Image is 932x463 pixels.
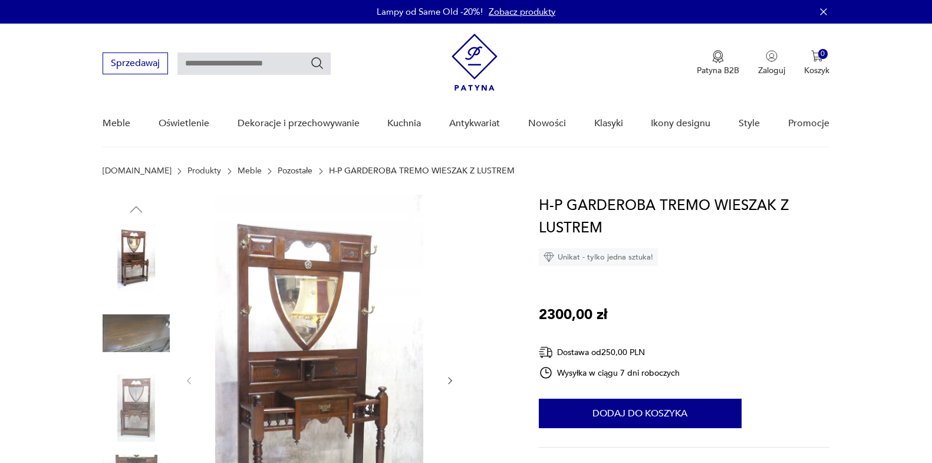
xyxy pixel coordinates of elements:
[539,345,680,360] div: Dostawa od 250,00 PLN
[539,248,658,266] div: Unikat - tylko jedna sztuka!
[712,50,724,63] img: Ikona medalu
[651,101,710,146] a: Ikony designu
[103,166,172,176] a: [DOMAIN_NAME]
[238,166,262,176] a: Meble
[544,252,554,262] img: Ikona diamentu
[758,50,785,76] button: Zaloguj
[103,224,170,291] img: Zdjęcie produktu H-P GARDEROBA TREMO WIESZAK Z LUSTREM
[238,101,360,146] a: Dekoracje i przechowywanie
[103,300,170,367] img: Zdjęcie produktu H-P GARDEROBA TREMO WIESZAK Z LUSTREM
[489,6,555,18] a: Zobacz produkty
[697,65,739,76] p: Patyna B2B
[766,50,778,62] img: Ikonka użytkownika
[758,65,785,76] p: Zaloguj
[310,56,324,70] button: Szukaj
[452,34,498,91] img: Patyna - sklep z meblami i dekoracjami vintage
[278,166,312,176] a: Pozostałe
[387,101,421,146] a: Kuchnia
[377,6,483,18] p: Lampy od Same Old -20%!
[539,195,829,239] h1: H-P GARDEROBA TREMO WIESZAK Z LUSTREM
[811,50,823,62] img: Ikona koszyka
[539,366,680,380] div: Wysyłka w ciągu 7 dni roboczych
[539,399,742,428] button: Dodaj do koszyka
[539,345,553,360] img: Ikona dostawy
[594,101,623,146] a: Klasyki
[187,166,221,176] a: Produkty
[697,50,739,76] button: Patyna B2B
[449,101,500,146] a: Antykwariat
[539,304,607,326] p: 2300,00 zł
[103,375,170,442] img: Zdjęcie produktu H-P GARDEROBA TREMO WIESZAK Z LUSTREM
[159,101,209,146] a: Oświetlenie
[103,101,130,146] a: Meble
[739,101,760,146] a: Style
[329,166,515,176] p: H-P GARDEROBA TREMO WIESZAK Z LUSTREM
[103,52,168,74] button: Sprzedawaj
[804,65,829,76] p: Koszyk
[788,101,829,146] a: Promocje
[818,49,828,59] div: 0
[697,50,739,76] a: Ikona medaluPatyna B2B
[804,50,829,76] button: 0Koszyk
[528,101,566,146] a: Nowości
[103,60,168,68] a: Sprzedawaj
